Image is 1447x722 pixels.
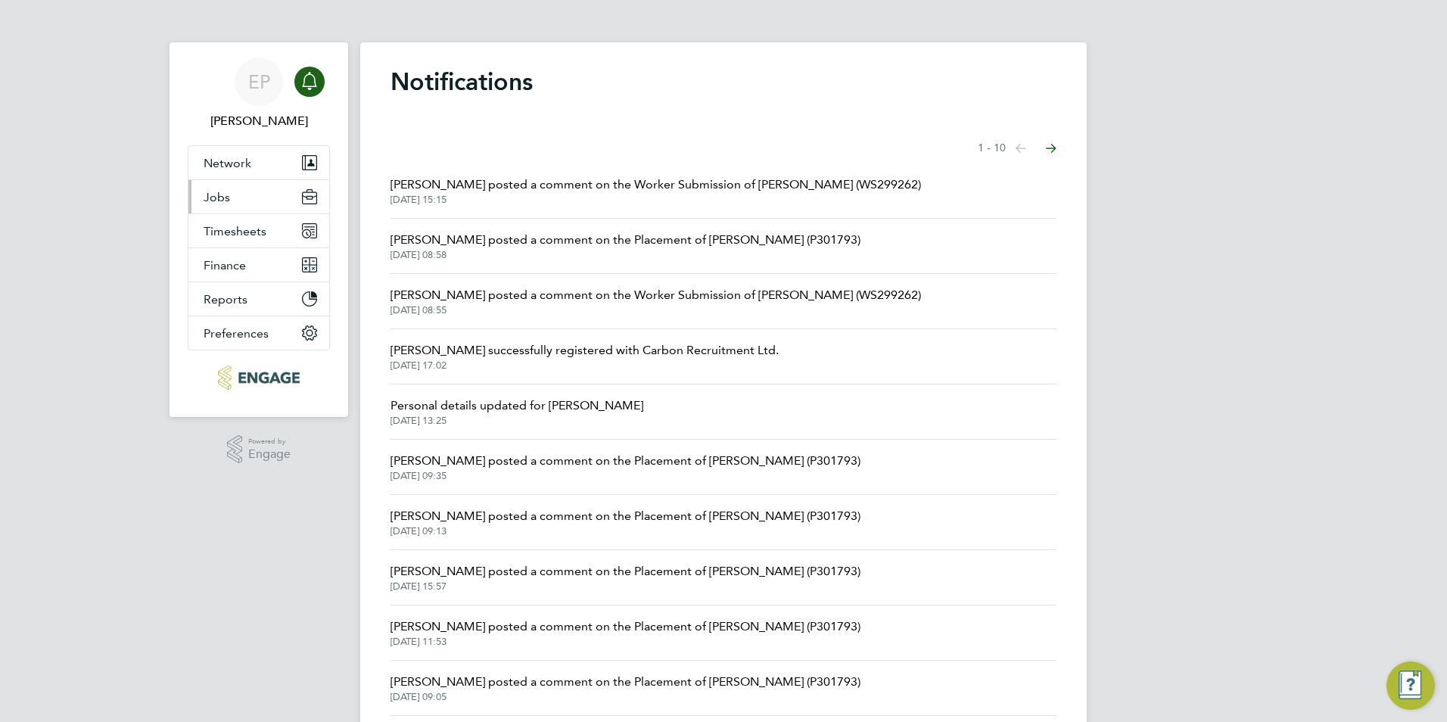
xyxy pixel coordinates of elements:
[391,525,860,537] span: [DATE] 09:13
[391,618,860,648] a: [PERSON_NAME] posted a comment on the Placement of [PERSON_NAME] (P301793)[DATE] 11:53
[391,286,921,316] a: [PERSON_NAME] posted a comment on the Worker Submission of [PERSON_NAME] (WS299262)[DATE] 08:55
[188,248,329,282] button: Finance
[188,180,329,213] button: Jobs
[391,397,643,415] span: Personal details updated for [PERSON_NAME]
[391,286,921,304] span: [PERSON_NAME] posted a comment on the Worker Submission of [PERSON_NAME] (WS299262)
[391,507,860,525] span: [PERSON_NAME] posted a comment on the Placement of [PERSON_NAME] (P301793)
[204,190,230,204] span: Jobs
[391,673,860,703] a: [PERSON_NAME] posted a comment on the Placement of [PERSON_NAME] (P301793)[DATE] 09:05
[391,341,779,359] span: [PERSON_NAME] successfully registered with Carbon Recruitment Ltd.
[978,141,1006,156] span: 1 - 10
[391,231,860,261] a: [PERSON_NAME] posted a comment on the Placement of [PERSON_NAME] (P301793)[DATE] 08:58
[218,366,299,390] img: carbonrecruitment-logo-retina.png
[391,249,860,261] span: [DATE] 08:58
[248,435,291,448] span: Powered by
[391,67,1056,97] h1: Notifications
[204,156,251,170] span: Network
[391,636,860,648] span: [DATE] 11:53
[391,562,860,593] a: [PERSON_NAME] posted a comment on the Placement of [PERSON_NAME] (P301793)[DATE] 15:57
[391,470,860,482] span: [DATE] 09:35
[204,258,246,272] span: Finance
[391,176,921,206] a: [PERSON_NAME] posted a comment on the Worker Submission of [PERSON_NAME] (WS299262)[DATE] 15:15
[391,452,860,470] span: [PERSON_NAME] posted a comment on the Placement of [PERSON_NAME] (P301793)
[204,292,247,307] span: Reports
[1386,661,1435,710] button: Engage Resource Center
[188,366,330,390] a: Go to home page
[391,507,860,537] a: [PERSON_NAME] posted a comment on the Placement of [PERSON_NAME] (P301793)[DATE] 09:13
[391,580,860,593] span: [DATE] 15:57
[188,112,330,130] span: Emma Procter
[391,452,860,482] a: [PERSON_NAME] posted a comment on the Placement of [PERSON_NAME] (P301793)[DATE] 09:35
[391,194,921,206] span: [DATE] 15:15
[227,435,291,464] a: Powered byEngage
[188,214,329,247] button: Timesheets
[978,133,1056,163] nav: Select page of notifications list
[204,326,269,341] span: Preferences
[170,42,348,417] nav: Main navigation
[248,448,291,461] span: Engage
[391,231,860,249] span: [PERSON_NAME] posted a comment on the Placement of [PERSON_NAME] (P301793)
[391,691,860,703] span: [DATE] 09:05
[391,304,921,316] span: [DATE] 08:55
[188,146,329,179] button: Network
[391,341,779,372] a: [PERSON_NAME] successfully registered with Carbon Recruitment Ltd.[DATE] 17:02
[204,224,266,238] span: Timesheets
[391,359,779,372] span: [DATE] 17:02
[391,618,860,636] span: [PERSON_NAME] posted a comment on the Placement of [PERSON_NAME] (P301793)
[188,58,330,130] a: EP[PERSON_NAME]
[391,562,860,580] span: [PERSON_NAME] posted a comment on the Placement of [PERSON_NAME] (P301793)
[248,72,270,92] span: EP
[188,282,329,316] button: Reports
[391,176,921,194] span: [PERSON_NAME] posted a comment on the Worker Submission of [PERSON_NAME] (WS299262)
[188,316,329,350] button: Preferences
[391,673,860,691] span: [PERSON_NAME] posted a comment on the Placement of [PERSON_NAME] (P301793)
[391,415,643,427] span: [DATE] 13:25
[391,397,643,427] a: Personal details updated for [PERSON_NAME][DATE] 13:25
